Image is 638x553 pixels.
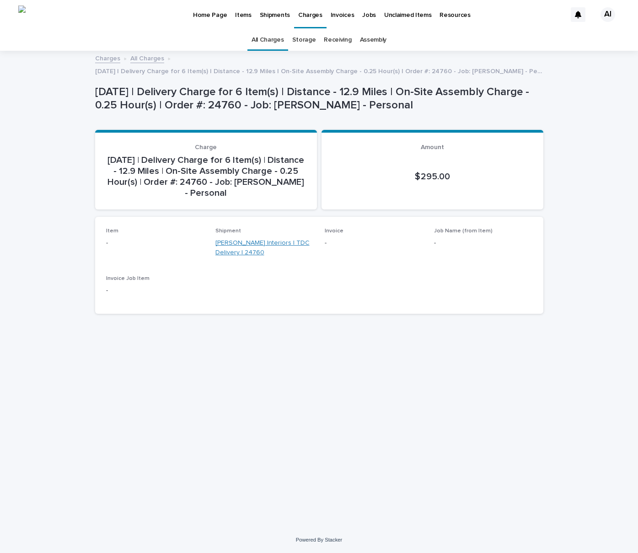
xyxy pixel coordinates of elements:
[421,144,444,150] span: Amount
[325,238,423,248] p: -
[106,238,204,248] p: -
[296,537,342,542] a: Powered By Stacker
[106,276,150,281] span: Invoice Job Item
[215,238,314,258] a: [PERSON_NAME] Interiors | TDC Delivery | 24760
[106,155,306,199] p: [DATE] | Delivery Charge for 6 Item(s) | Distance - 12.9 Miles | On-Site Assembly Charge - 0.25 H...
[325,228,343,234] span: Invoice
[106,286,204,295] p: -
[252,29,284,51] a: All Charges
[332,171,532,182] p: $ 295.00
[106,228,118,234] span: Item
[215,228,241,234] span: Shipment
[195,144,217,150] span: Charge
[600,7,615,22] div: AI
[95,65,543,75] p: [DATE] | Delivery Charge for 6 Item(s) | Distance - 12.9 Miles | On-Site Assembly Charge - 0.25 H...
[130,53,164,63] a: All Charges
[95,86,540,112] p: [DATE] | Delivery Charge for 6 Item(s) | Distance - 12.9 Miles | On-Site Assembly Charge - 0.25 H...
[18,5,26,24] img: YmY6IAmMt6HxCdT4HnOW6Map_9H8qfKBeVWuHZ2Eibk
[434,228,493,234] span: Job Name (from Item)
[95,53,120,63] a: Charges
[360,29,387,51] a: Assembly
[324,29,351,51] a: Receiving
[434,238,532,248] p: -
[292,29,316,51] a: Storage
